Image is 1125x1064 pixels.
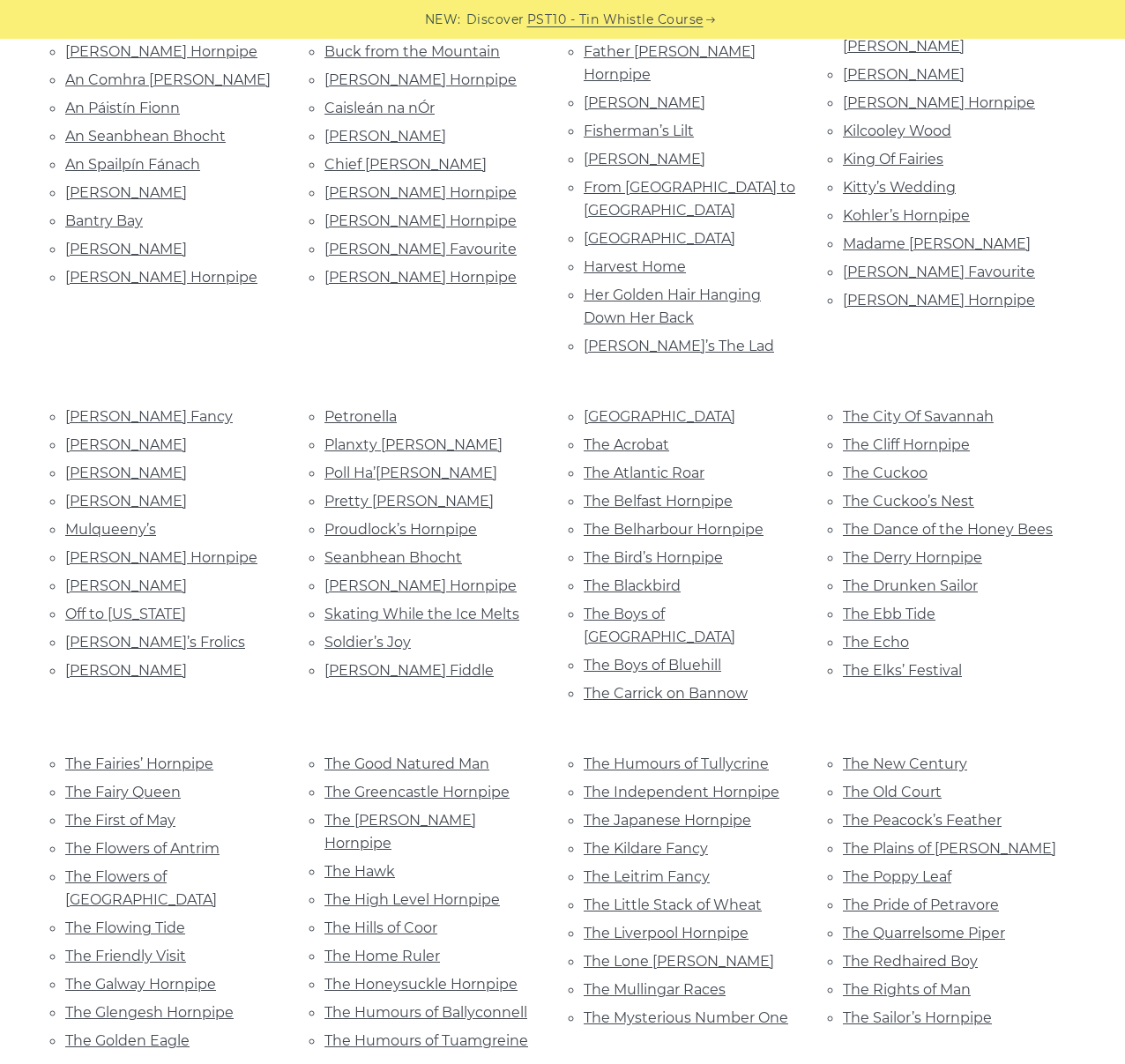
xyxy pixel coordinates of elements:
[843,94,1035,111] a: [PERSON_NAME] Hornpipe
[65,408,233,425] a: [PERSON_NAME] Fancy
[324,577,517,594] a: [PERSON_NAME] Hornpipe
[65,1032,190,1049] a: The Golden Eagle
[324,212,517,229] a: [PERSON_NAME] Hornpipe
[324,408,397,425] a: Petronella
[843,493,974,510] a: The Cuckoo’s Nest
[324,549,462,566] a: Seanbhean Bhocht
[584,840,708,857] a: The Kildare Fancy
[324,891,500,908] a: The High Level Hornpipe
[843,436,970,453] a: The Cliff Hornpipe
[584,94,705,111] a: [PERSON_NAME]
[324,976,518,993] a: The Honeysuckle Hornpipe
[843,264,1035,280] a: [PERSON_NAME] Favourite
[843,953,978,970] a: The Redhaired Boy
[843,408,994,425] a: The City Of Savannah
[584,43,756,83] a: Father [PERSON_NAME] Hornpipe
[65,436,187,453] a: [PERSON_NAME]
[584,577,681,594] a: The Blackbird
[843,123,951,139] a: Kilcooley Wood
[324,128,446,145] a: [PERSON_NAME]
[65,919,185,936] a: The Flowing Tide
[843,812,1002,829] a: The Peacock’s Feather
[843,1009,992,1026] a: The Sailor’s Hornpipe
[324,241,517,257] a: [PERSON_NAME] Favourite
[324,156,487,173] a: Chief [PERSON_NAME]
[65,1004,234,1021] a: The Glengesh Hornpipe
[584,868,710,885] a: The Leitrim Fancy
[65,212,143,229] a: Bantry Bay
[324,1004,527,1021] a: The Humours of Ballyconnell
[584,784,779,800] a: The Independent Hornpipe
[843,465,928,481] a: The Cuckoo
[324,100,435,116] a: Caisleán na nÓr
[65,465,187,481] a: [PERSON_NAME]
[843,66,965,83] a: [PERSON_NAME]
[584,1009,788,1026] a: The Mysterious Number One
[65,577,187,594] a: [PERSON_NAME]
[584,123,694,139] a: Fisherman’s Lilt
[324,521,477,538] a: Proudlock’s Hornpipe
[65,606,186,622] a: Off to [US_STATE]
[324,1032,528,1049] a: The Humours of Tuamgreine
[584,338,774,354] a: [PERSON_NAME]’s The Lad
[584,685,748,702] a: The Carrick on Bannow
[843,549,982,566] a: The Derry Hornpipe
[65,948,186,964] a: The Friendly Visit
[324,465,497,481] a: Poll Ha’[PERSON_NAME]
[324,43,500,60] a: Buck from the Mountain
[584,953,774,970] a: The Lone [PERSON_NAME]
[843,840,1056,857] a: The Plains of [PERSON_NAME]
[65,976,216,993] a: The Galway Hornpipe
[584,812,751,829] a: The Japanese Hornpipe
[584,981,726,998] a: The Mullingar Races
[843,897,999,913] a: The Pride of Petravore
[584,258,686,275] a: Harvest Home
[324,184,517,201] a: [PERSON_NAME] Hornpipe
[584,179,795,219] a: From [GEOGRAPHIC_DATA] to [GEOGRAPHIC_DATA]
[584,493,733,510] a: The Belfast Hornpipe
[843,577,978,594] a: The Drunken Sailor
[584,606,735,645] a: The Boys of [GEOGRAPHIC_DATA]
[65,662,187,679] a: [PERSON_NAME]
[425,10,461,30] span: NEW:
[843,634,909,651] a: The Echo
[584,549,723,566] a: The Bird’s Hornpipe
[65,43,257,60] a: [PERSON_NAME] Hornpipe
[65,868,217,908] a: The Flowers of [GEOGRAPHIC_DATA]
[527,10,704,30] a: PST10 - Tin Whistle Course
[584,436,669,453] a: The Acrobat
[65,840,220,857] a: The Flowers of Antrim
[466,10,525,30] span: Discover
[65,156,200,173] a: An Spailpín Fánach
[65,71,271,88] a: An Comhra [PERSON_NAME]
[65,493,187,510] a: [PERSON_NAME]
[584,521,764,538] a: The Belharbour Hornpipe
[65,812,175,829] a: The First of May
[584,925,749,941] a: The Liverpool Hornpipe
[324,606,519,622] a: Skating While the Ice Melts
[843,868,951,885] a: The Poppy Leaf
[843,981,971,998] a: The Rights of Man
[65,634,245,651] a: [PERSON_NAME]’s Frolics
[584,286,761,326] a: Her Golden Hair Hanging Down Her Back
[324,784,510,800] a: The Greencastle Hornpipe
[65,269,257,286] a: [PERSON_NAME] Hornpipe
[65,184,187,201] a: [PERSON_NAME]
[584,465,704,481] a: The Atlantic Roar
[65,128,226,145] a: An Seanbhean Bhocht
[843,235,1031,252] a: Madame [PERSON_NAME]
[65,521,156,538] a: Mulqueeny’s
[843,755,967,772] a: The New Century
[324,948,440,964] a: The Home Ruler
[324,436,503,453] a: Planxty [PERSON_NAME]
[324,863,395,880] a: The Hawk
[324,812,476,852] a: The [PERSON_NAME] Hornpipe
[584,151,705,167] a: [PERSON_NAME]
[584,897,762,913] a: The Little Stack of Wheat
[324,919,437,936] a: The Hills of Coor
[324,269,517,286] a: [PERSON_NAME] Hornpipe
[324,755,489,772] a: The Good Natured Man
[65,241,187,257] a: [PERSON_NAME]
[843,207,970,224] a: Kohler’s Hornpipe
[65,549,257,566] a: [PERSON_NAME] Hornpipe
